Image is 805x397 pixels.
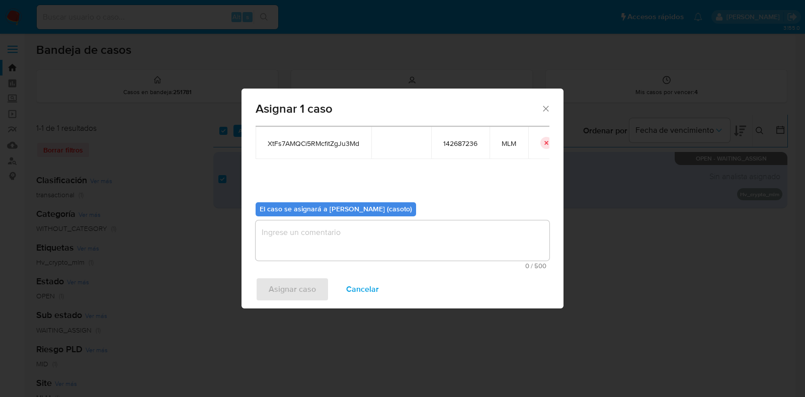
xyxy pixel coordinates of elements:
span: Asignar 1 caso [256,103,541,115]
span: Cancelar [346,278,379,300]
span: XtFs7AMQCi5RMcfitZgJu3Md [268,139,359,148]
span: MLM [502,139,516,148]
span: Máximo 500 caracteres [259,263,546,269]
span: 142687236 [443,139,477,148]
button: Cancelar [333,277,392,301]
button: Cerrar ventana [541,104,550,113]
b: El caso se asignará a [PERSON_NAME] (casoto) [260,204,412,214]
div: assign-modal [242,89,563,308]
button: icon-button [540,137,552,149]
